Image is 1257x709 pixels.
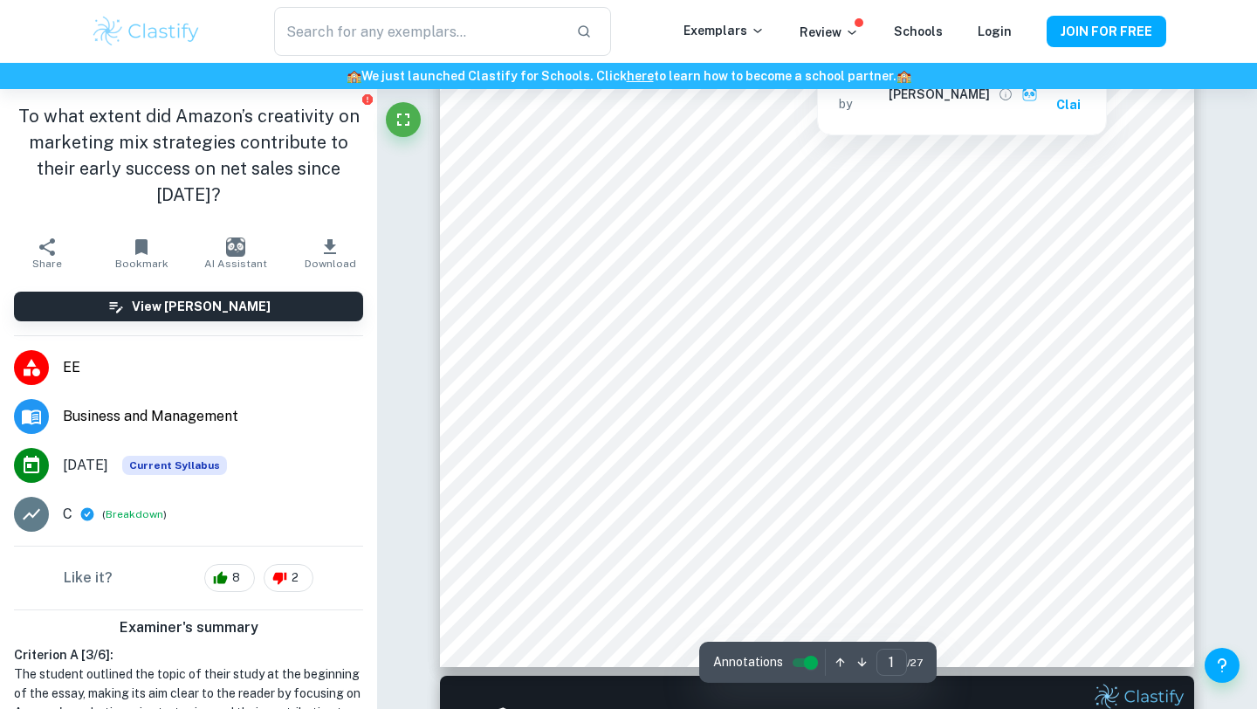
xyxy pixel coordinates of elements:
img: Clastify logo [91,14,202,49]
button: Breakdown [106,506,163,522]
span: 🏫 [347,69,361,83]
span: EE [63,357,363,378]
span: [DATE] [63,455,108,476]
a: Login [978,24,1012,38]
span: Bookmark [115,258,168,270]
a: here [627,69,654,83]
img: AI Assistant [226,237,245,257]
button: AI Assistant [189,229,283,278]
button: Ask Clai [1018,68,1098,120]
span: Annotations [713,653,783,671]
input: Search for any exemplars... [274,7,562,56]
h6: We just launched Clastify for Schools. Click to learn how to become a school partner. [3,66,1254,86]
p: C [63,504,72,525]
img: clai.svg [1021,86,1038,103]
button: Report issue [361,93,374,106]
h6: Criterion A [ 3 / 6 ]: [14,645,363,664]
span: Business and Management [63,406,363,427]
span: 8 [223,569,250,587]
h1: To what extent did Amazon’s creativity on marketing mix strategies contribute to their early succ... [14,103,363,208]
span: AI Assistant [204,258,267,270]
h6: Examiner's summary [7,617,370,638]
div: 2 [264,564,313,592]
h6: [PERSON_NAME] [889,85,990,104]
span: Share [32,258,62,270]
button: JOIN FOR FREE [1047,16,1166,47]
span: 🏫 [896,69,911,83]
button: Fullscreen [386,102,421,137]
p: Exemplars [683,21,765,40]
p: Review [800,23,859,42]
span: Download [305,258,356,270]
h6: Like it? [64,568,113,589]
button: Download [283,229,377,278]
span: Current Syllabus [122,456,227,475]
button: View full profile [993,82,1018,107]
span: 2 [282,569,308,587]
p: Written by [839,75,886,114]
h6: View [PERSON_NAME] [132,297,271,316]
button: Bookmark [94,229,189,278]
span: / 27 [907,655,923,671]
div: 8 [204,564,255,592]
span: ( ) [102,506,167,523]
button: Help and Feedback [1205,648,1240,683]
div: This exemplar is based on the current syllabus. Feel free to refer to it for inspiration/ideas wh... [122,456,227,475]
button: View [PERSON_NAME] [14,292,363,321]
a: Schools [894,24,943,38]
